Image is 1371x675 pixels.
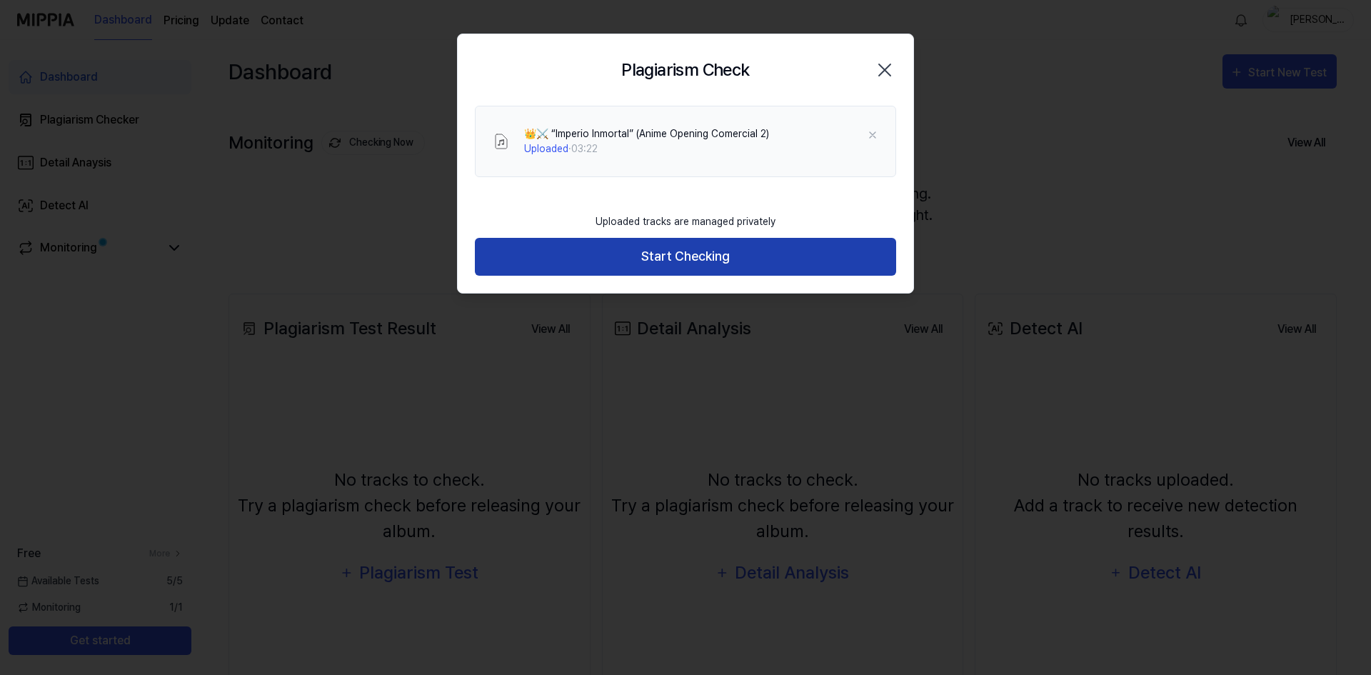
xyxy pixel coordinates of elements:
div: 👑⚔️ “Imperio Inmortal” (Anime Opening Comercial 2) [524,126,769,141]
img: File Select [493,133,510,150]
span: Uploaded [524,143,568,154]
div: Uploaded tracks are managed privately [587,206,784,238]
div: · 03:22 [524,141,769,156]
h2: Plagiarism Check [621,57,749,83]
button: Start Checking [475,238,896,276]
